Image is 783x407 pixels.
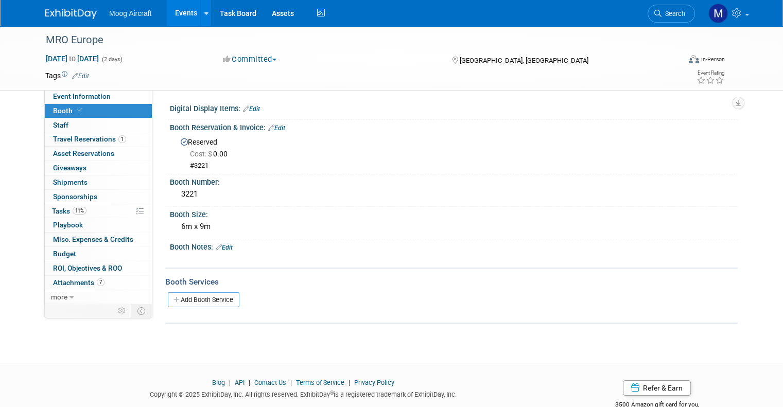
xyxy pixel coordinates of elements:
[170,120,738,133] div: Booth Reservation & Invoice:
[42,31,667,49] div: MRO Europe
[53,235,133,243] span: Misc. Expenses & Credits
[701,56,725,63] div: In-Person
[45,90,152,103] a: Event Information
[45,175,152,189] a: Shipments
[45,147,152,161] a: Asset Reservations
[53,264,122,272] span: ROI, Objectives & ROO
[45,161,152,175] a: Giveaways
[73,207,86,215] span: 11%
[354,379,394,386] a: Privacy Policy
[113,304,131,317] td: Personalize Event Tab Strip
[168,292,239,307] a: Add Booth Service
[45,233,152,246] a: Misc. Expenses & Credits
[689,55,699,63] img: Format-Inperson.png
[101,56,123,63] span: (2 days)
[97,278,105,286] span: 7
[131,304,152,317] td: Toggle Event Tabs
[51,293,67,301] span: more
[45,218,152,232] a: Playbook
[227,379,233,386] span: |
[53,250,76,258] span: Budget
[648,5,695,23] a: Search
[296,379,344,386] a: Terms of Service
[45,247,152,261] a: Budget
[190,150,213,158] span: Cost: $
[67,55,77,63] span: to
[697,70,724,76] div: Event Rating
[109,9,151,17] span: Moog Aircraft
[212,379,225,386] a: Blog
[346,379,353,386] span: |
[178,186,730,202] div: 3221
[45,70,89,81] td: Tags
[178,134,730,170] div: Reserved
[45,204,152,218] a: Tasks11%
[235,379,245,386] a: API
[53,164,86,172] span: Giveaways
[330,390,334,396] sup: ®
[178,219,730,235] div: 6m x 9m
[288,379,294,386] span: |
[45,104,152,118] a: Booth
[45,261,152,275] a: ROI, Objectives & ROO
[52,207,86,215] span: Tasks
[624,54,725,69] div: Event Format
[190,150,232,158] span: 0.00
[708,4,728,23] img: Martha Johnson
[77,108,82,113] i: Booth reservation complete
[170,239,738,253] div: Booth Notes:
[170,207,738,220] div: Booth Size:
[460,57,588,64] span: [GEOGRAPHIC_DATA], [GEOGRAPHIC_DATA]
[45,118,152,132] a: Staff
[53,121,68,129] span: Staff
[216,244,233,251] a: Edit
[118,135,126,143] span: 1
[246,379,253,386] span: |
[45,132,152,146] a: Travel Reservations1
[45,276,152,290] a: Attachments7
[268,125,285,132] a: Edit
[219,54,281,65] button: Committed
[165,276,738,288] div: Booth Services
[254,379,286,386] a: Contact Us
[53,107,84,115] span: Booth
[662,10,685,17] span: Search
[45,387,561,399] div: Copyright © 2025 ExhibitDay, Inc. All rights reserved. ExhibitDay is a registered trademark of Ex...
[45,54,99,63] span: [DATE] [DATE]
[53,221,83,229] span: Playbook
[72,73,89,80] a: Edit
[170,101,738,114] div: Digital Display Items:
[53,192,97,201] span: Sponsorships
[53,135,126,143] span: Travel Reservations
[45,290,152,304] a: more
[170,174,738,187] div: Booth Number:
[243,105,260,113] a: Edit
[623,380,691,396] a: Refer & Earn
[45,9,97,19] img: ExhibitDay
[190,162,730,170] div: #3221
[53,149,114,157] span: Asset Reservations
[53,92,111,100] span: Event Information
[53,178,88,186] span: Shipments
[45,190,152,204] a: Sponsorships
[53,278,105,287] span: Attachments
